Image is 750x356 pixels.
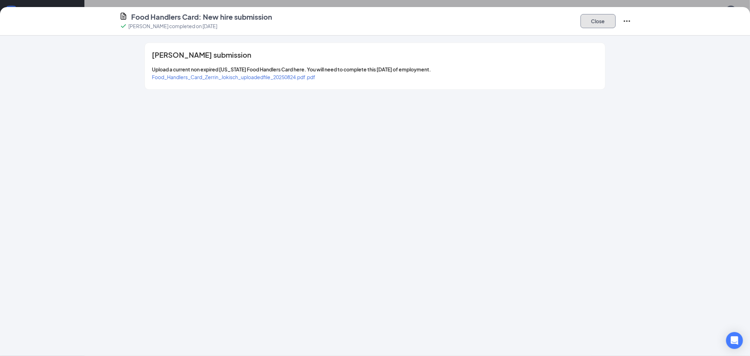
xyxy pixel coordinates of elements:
[726,332,743,349] div: Open Intercom Messenger
[152,74,315,80] a: Food_Handlers_Card_Zerrin_Jokisch_uploadedfile_20250824.pdf.pdf
[152,51,251,58] span: [PERSON_NAME] submission
[119,22,128,30] svg: Checkmark
[128,23,217,30] p: [PERSON_NAME] completed on [DATE]
[131,12,272,22] h4: Food Handlers Card: New hire submission
[623,17,631,25] svg: Ellipses
[119,12,128,20] svg: CustomFormIcon
[152,66,431,72] span: Upload a current non expired [US_STATE] Food Handlers Card here. You will need to complete this [...
[581,14,616,28] button: Close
